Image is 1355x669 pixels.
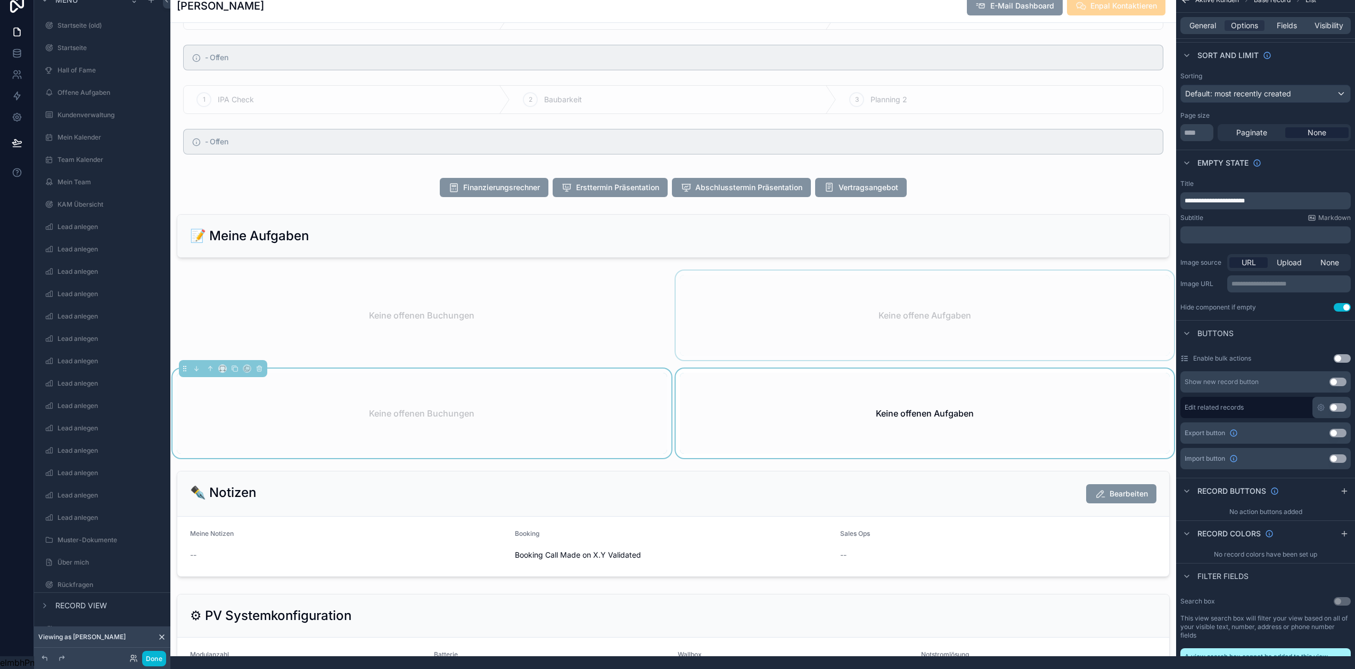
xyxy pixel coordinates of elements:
[58,513,162,522] label: Lead anlegen
[58,133,162,142] label: Mein Kalender
[1180,214,1203,222] label: Subtitle
[58,536,162,544] label: Muster-Dokumente
[58,357,162,365] label: Lead anlegen
[1180,180,1194,188] label: Title
[58,424,162,433] label: Lead anlegen
[58,469,162,477] label: Lead anlegen
[58,200,162,209] label: KAM Übersicht
[58,267,162,276] label: Lead anlegen
[1185,403,1244,412] label: Edit related records
[1277,20,1297,31] span: Fields
[38,633,126,641] span: Viewing as [PERSON_NAME]
[1176,503,1355,520] div: No action buttons added
[40,509,164,526] a: Lead anlegen
[1180,226,1351,243] div: scrollable content
[58,44,162,52] label: Startseite
[40,532,164,549] a: Muster-Dokumente
[1180,614,1351,640] label: This view search box will filter your view based on all of your visible text, number, address or ...
[1193,354,1251,363] label: Enable bulk actions
[1242,257,1256,268] span: URL
[40,107,164,124] a: Kundenverwaltung
[40,375,164,392] a: Lead anlegen
[55,600,107,611] span: Record view
[1197,571,1249,582] span: Filter fields
[40,84,164,101] a: Offene Aufgaben
[1185,378,1259,386] div: Show new record button
[58,156,162,164] label: Team Kalender
[1180,303,1256,312] div: Hide component if empty
[1180,192,1351,209] div: scrollable content
[58,379,162,388] label: Lead anlegen
[1308,214,1351,222] a: Markdown
[1318,214,1351,222] span: Markdown
[40,263,164,280] a: Lead anlegen
[369,407,474,420] h2: Keine offenen Buchungen
[58,491,162,500] label: Lead anlegen
[40,174,164,191] a: Mein Team
[40,464,164,482] a: Lead anlegen
[1236,127,1267,138] span: Paginate
[40,285,164,303] a: Lead anlegen
[40,554,164,571] a: Über mich
[58,581,162,589] label: Rückfragen
[1197,50,1259,61] span: Sort And Limit
[40,442,164,459] a: Lead anlegen
[40,39,164,56] a: Startseite
[1189,20,1216,31] span: General
[40,487,164,504] a: Lead anlegen
[1180,72,1202,80] label: Sorting
[40,353,164,370] a: Lead anlegen
[1180,258,1223,267] label: Image source
[58,402,162,410] label: Lead anlegen
[58,558,162,567] label: Über mich
[40,420,164,437] a: Lead anlegen
[1315,20,1343,31] span: Visibility
[40,576,164,593] a: Rückfragen
[40,62,164,79] a: Hall of Fame
[1180,597,1215,606] label: Search box
[58,290,162,298] label: Lead anlegen
[58,223,162,231] label: Lead anlegen
[58,334,162,343] label: Lead anlegen
[1197,486,1266,496] span: Record buttons
[1185,454,1225,463] span: Import button
[58,88,162,97] label: Offene Aufgaben
[1185,429,1225,437] span: Export button
[1320,257,1339,268] span: None
[142,651,166,666] button: Done
[58,178,162,186] label: Mein Team
[1180,280,1223,288] label: Image URL
[58,21,162,30] label: Startseite (old)
[40,129,164,146] a: Mein Kalender
[58,446,162,455] label: Lead anlegen
[1197,328,1234,339] span: Buttons
[40,151,164,168] a: Team Kalender
[1277,257,1302,268] span: Upload
[40,17,164,34] a: Startseite (old)
[1185,89,1291,98] span: Default: most recently created
[1231,20,1258,31] span: Options
[58,312,162,321] label: Lead anlegen
[1227,275,1351,292] div: scrollable content
[40,330,164,347] a: Lead anlegen
[58,66,162,75] label: Hall of Fame
[1176,546,1355,563] div: No record colors have been set up
[1308,127,1326,138] span: None
[1197,158,1249,168] span: Empty state
[40,308,164,325] a: Lead anlegen
[40,397,164,414] a: Lead anlegen
[40,218,164,235] a: Lead anlegen
[58,111,162,119] label: Kundenverwaltung
[1197,528,1261,539] span: Record colors
[1180,85,1351,103] button: Default: most recently created
[40,196,164,213] a: KAM Übersicht
[58,245,162,254] label: Lead anlegen
[40,241,164,258] a: Lead anlegen
[1180,111,1210,120] label: Page size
